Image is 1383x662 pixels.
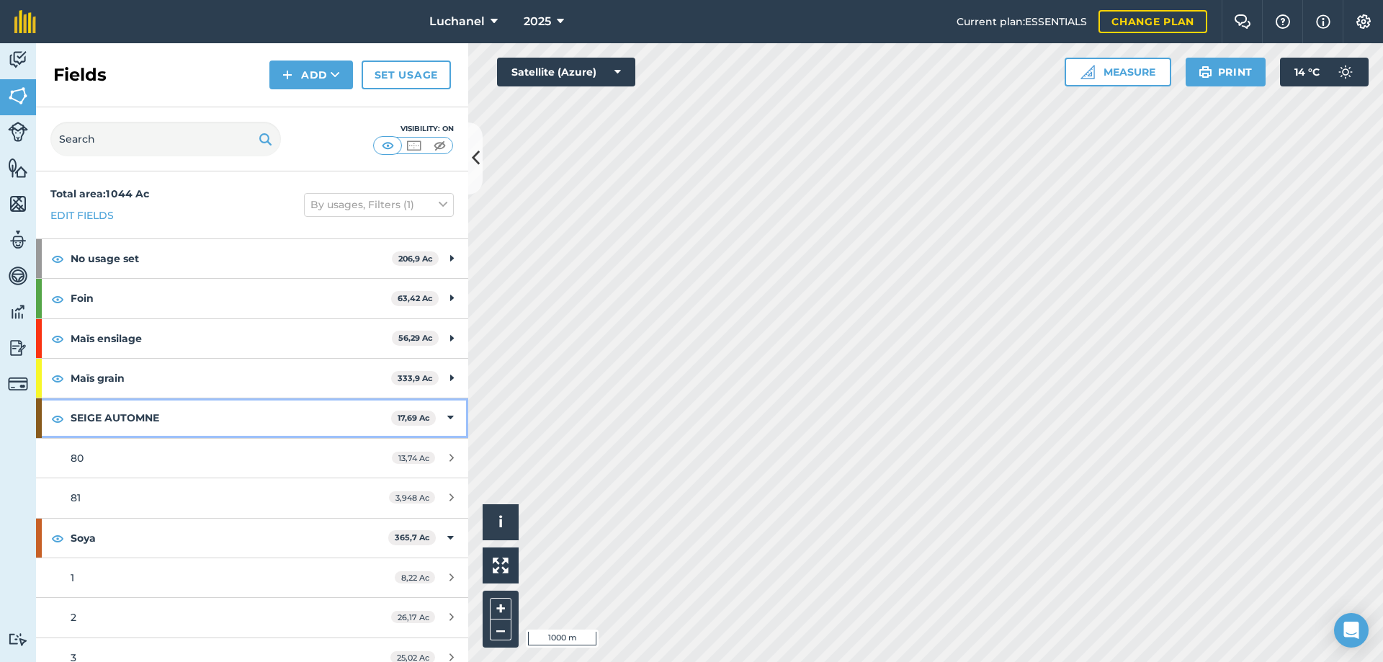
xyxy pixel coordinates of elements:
img: svg+xml;base64,PHN2ZyB4bWxucz0iaHR0cDovL3d3dy53My5vcmcvMjAwMC9zdmciIHdpZHRoPSI1NiIgaGVpZ2h0PSI2MC... [8,85,28,107]
h2: Fields [53,63,107,86]
span: 1 [71,571,74,584]
button: Measure [1065,58,1171,86]
img: svg+xml;base64,PHN2ZyB4bWxucz0iaHR0cDovL3d3dy53My5vcmcvMjAwMC9zdmciIHdpZHRoPSIxOSIgaGVpZ2h0PSIyNC... [1199,63,1212,81]
div: SEIGE AUTOMNE17,69 Ac [36,398,468,437]
span: 2025 [524,13,551,30]
button: Satellite (Azure) [497,58,635,86]
img: svg+xml;base64,PHN2ZyB4bWxucz0iaHR0cDovL3d3dy53My5vcmcvMjAwMC9zdmciIHdpZHRoPSI1MCIgaGVpZ2h0PSI0MC... [405,138,423,153]
span: i [498,513,503,531]
a: 8013,74 Ac [36,439,468,478]
strong: Foin [71,279,391,318]
img: svg+xml;base64,PHN2ZyB4bWxucz0iaHR0cDovL3d3dy53My5vcmcvMjAwMC9zdmciIHdpZHRoPSIxNCIgaGVpZ2h0PSIyNC... [282,66,292,84]
div: Foin63,42 Ac [36,279,468,318]
span: 8,22 Ac [395,571,435,583]
img: svg+xml;base64,PHN2ZyB4bWxucz0iaHR0cDovL3d3dy53My5vcmcvMjAwMC9zdmciIHdpZHRoPSI1NiIgaGVpZ2h0PSI2MC... [8,157,28,179]
img: svg+xml;base64,PD94bWwgdmVyc2lvbj0iMS4wIiBlbmNvZGluZz0idXRmLTgiPz4KPCEtLSBHZW5lcmF0b3I6IEFkb2JlIE... [8,265,28,287]
div: Visibility: On [373,123,454,135]
a: Edit fields [50,207,114,223]
button: i [483,504,519,540]
button: Print [1186,58,1266,86]
strong: No usage set [71,239,392,278]
img: svg+xml;base64,PHN2ZyB4bWxucz0iaHR0cDovL3d3dy53My5vcmcvMjAwMC9zdmciIHdpZHRoPSIxOCIgaGVpZ2h0PSIyNC... [51,330,64,347]
strong: Maïs grain [71,359,391,398]
img: svg+xml;base64,PHN2ZyB4bWxucz0iaHR0cDovL3d3dy53My5vcmcvMjAwMC9zdmciIHdpZHRoPSIxOCIgaGVpZ2h0PSIyNC... [51,410,64,427]
strong: 56,29 Ac [398,333,433,343]
img: Two speech bubbles overlapping with the left bubble in the forefront [1234,14,1251,29]
a: 226,17 Ac [36,598,468,637]
button: – [490,619,511,640]
span: Luchanel [429,13,485,30]
span: 14 ° C [1294,58,1320,86]
button: + [490,598,511,619]
img: fieldmargin Logo [14,10,36,33]
a: Set usage [362,61,451,89]
img: svg+xml;base64,PHN2ZyB4bWxucz0iaHR0cDovL3d3dy53My5vcmcvMjAwMC9zdmciIHdpZHRoPSIxNyIgaGVpZ2h0PSIxNy... [1316,13,1330,30]
strong: 17,69 Ac [398,413,430,423]
img: svg+xml;base64,PHN2ZyB4bWxucz0iaHR0cDovL3d3dy53My5vcmcvMjAwMC9zdmciIHdpZHRoPSIxOSIgaGVpZ2h0PSIyNC... [259,130,272,148]
a: Change plan [1098,10,1207,33]
span: 81 [71,491,81,504]
div: Open Intercom Messenger [1334,613,1369,648]
img: svg+xml;base64,PD94bWwgdmVyc2lvbj0iMS4wIiBlbmNvZGluZz0idXRmLTgiPz4KPCEtLSBHZW5lcmF0b3I6IEFkb2JlIE... [8,632,28,646]
a: 813,948 Ac [36,478,468,517]
img: svg+xml;base64,PD94bWwgdmVyc2lvbj0iMS4wIiBlbmNvZGluZz0idXRmLTgiPz4KPCEtLSBHZW5lcmF0b3I6IEFkb2JlIE... [8,337,28,359]
span: Current plan : ESSENTIALS [957,14,1087,30]
div: Maïs ensilage56,29 Ac [36,319,468,358]
strong: 206,9 Ac [398,254,433,264]
img: svg+xml;base64,PHN2ZyB4bWxucz0iaHR0cDovL3d3dy53My5vcmcvMjAwMC9zdmciIHdpZHRoPSIxOCIgaGVpZ2h0PSIyNC... [51,290,64,308]
strong: Maïs ensilage [71,319,392,358]
a: 18,22 Ac [36,558,468,597]
img: svg+xml;base64,PHN2ZyB4bWxucz0iaHR0cDovL3d3dy53My5vcmcvMjAwMC9zdmciIHdpZHRoPSIxOCIgaGVpZ2h0PSIyNC... [51,250,64,267]
div: Soya365,7 Ac [36,519,468,558]
span: 2 [71,611,76,624]
img: svg+xml;base64,PD94bWwgdmVyc2lvbj0iMS4wIiBlbmNvZGluZz0idXRmLTgiPz4KPCEtLSBHZW5lcmF0b3I6IEFkb2JlIE... [8,49,28,71]
strong: 63,42 Ac [398,293,433,303]
strong: 333,9 Ac [398,373,433,383]
img: svg+xml;base64,PD94bWwgdmVyc2lvbj0iMS4wIiBlbmNvZGluZz0idXRmLTgiPz4KPCEtLSBHZW5lcmF0b3I6IEFkb2JlIE... [8,122,28,142]
img: svg+xml;base64,PD94bWwgdmVyc2lvbj0iMS4wIiBlbmNvZGluZz0idXRmLTgiPz4KPCEtLSBHZW5lcmF0b3I6IEFkb2JlIE... [8,301,28,323]
strong: 365,7 Ac [395,532,430,542]
img: A cog icon [1355,14,1372,29]
span: 80 [71,452,84,465]
input: Search [50,122,281,156]
img: svg+xml;base64,PD94bWwgdmVyc2lvbj0iMS4wIiBlbmNvZGluZz0idXRmLTgiPz4KPCEtLSBHZW5lcmF0b3I6IEFkb2JlIE... [8,374,28,394]
img: Four arrows, one pointing top left, one top right, one bottom right and the last bottom left [493,558,509,573]
button: By usages, Filters (1) [304,193,454,216]
button: Add [269,61,353,89]
span: 26,17 Ac [391,611,435,623]
strong: SEIGE AUTOMNE [71,398,391,437]
div: Maïs grain333,9 Ac [36,359,468,398]
img: svg+xml;base64,PHN2ZyB4bWxucz0iaHR0cDovL3d3dy53My5vcmcvMjAwMC9zdmciIHdpZHRoPSI1NiIgaGVpZ2h0PSI2MC... [8,193,28,215]
button: 14 °C [1280,58,1369,86]
strong: Total area : 1 044 Ac [50,187,149,200]
img: svg+xml;base64,PHN2ZyB4bWxucz0iaHR0cDovL3d3dy53My5vcmcvMjAwMC9zdmciIHdpZHRoPSIxOCIgaGVpZ2h0PSIyNC... [51,529,64,547]
img: svg+xml;base64,PD94bWwgdmVyc2lvbj0iMS4wIiBlbmNvZGluZz0idXRmLTgiPz4KPCEtLSBHZW5lcmF0b3I6IEFkb2JlIE... [1331,58,1360,86]
img: Ruler icon [1080,65,1095,79]
div: No usage set206,9 Ac [36,239,468,278]
strong: Soya [71,519,388,558]
span: 3,948 Ac [389,491,435,504]
img: svg+xml;base64,PD94bWwgdmVyc2lvbj0iMS4wIiBlbmNvZGluZz0idXRmLTgiPz4KPCEtLSBHZW5lcmF0b3I6IEFkb2JlIE... [8,229,28,251]
img: svg+xml;base64,PHN2ZyB4bWxucz0iaHR0cDovL3d3dy53My5vcmcvMjAwMC9zdmciIHdpZHRoPSI1MCIgaGVpZ2h0PSI0MC... [379,138,397,153]
img: A question mark icon [1274,14,1292,29]
img: svg+xml;base64,PHN2ZyB4bWxucz0iaHR0cDovL3d3dy53My5vcmcvMjAwMC9zdmciIHdpZHRoPSIxOCIgaGVpZ2h0PSIyNC... [51,370,64,387]
img: svg+xml;base64,PHN2ZyB4bWxucz0iaHR0cDovL3d3dy53My5vcmcvMjAwMC9zdmciIHdpZHRoPSI1MCIgaGVpZ2h0PSI0MC... [431,138,449,153]
span: 13,74 Ac [392,452,435,464]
